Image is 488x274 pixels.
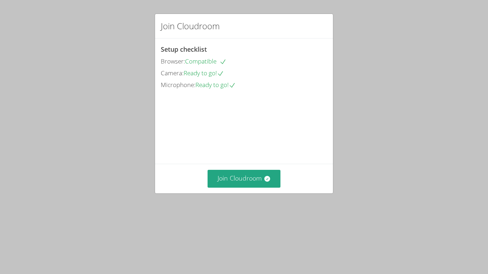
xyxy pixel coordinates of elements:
span: Compatible [185,57,226,65]
span: Setup checklist [161,45,207,54]
button: Join Cloudroom [208,170,281,187]
span: Camera: [161,69,184,77]
span: Browser: [161,57,185,65]
span: Ready to go! [195,81,236,89]
span: Ready to go! [184,69,224,77]
span: Microphone: [161,81,195,89]
h2: Join Cloudroom [161,20,220,32]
